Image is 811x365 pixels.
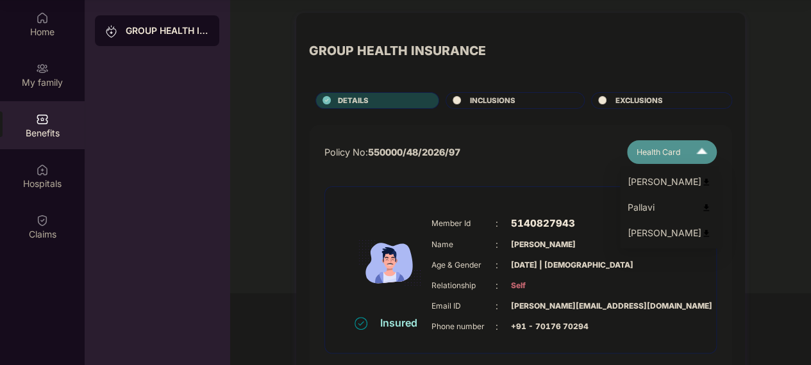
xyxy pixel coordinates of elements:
[701,177,711,186] img: svg+xml;base64,PHN2ZyB4bWxucz0iaHR0cDovL3d3dy53My5vcmcvMjAwMC9zdmciIHdpZHRoPSI0OCIgaGVpZ2h0PSI0OC...
[431,280,496,292] span: Relationship
[496,279,498,293] span: :
[105,25,118,38] img: svg+xml;base64,PHN2ZyB3aWR0aD0iMjAiIGhlaWdodD0iMjAiIHZpZXdCb3g9IjAgMCAyMCAyMCIgZmlsbD0ibm9uZSIgeG...
[701,228,711,238] img: svg+xml;base64,PHN2ZyB4bWxucz0iaHR0cDovL3d3dy53My5vcmcvMjAwMC9zdmciIHdpZHRoPSI0OCIgaGVpZ2h0PSI0OC...
[36,113,49,126] img: svg+xml;base64,PHN2ZyBpZD0iQmVuZWZpdHMiIHhtbG5zPSJodHRwOi8vd3d3LnczLm9yZy8yMDAwL3N2ZyIgd2lkdGg9Ij...
[511,259,575,272] span: [DATE] | [DEMOGRAPHIC_DATA]
[309,41,486,61] div: GROUP HEALTH INSURANCE
[431,218,496,230] span: Member Id
[469,95,515,107] span: INCLUSIONS
[637,146,681,159] span: Health Card
[431,259,496,272] span: Age & Gender
[431,239,496,251] span: Name
[36,62,49,75] img: svg+xml;base64,PHN2ZyB3aWR0aD0iMjAiIGhlaWdodD0iMjAiIHZpZXdCb3g9IjAgMCAyMCAyMCIgZmlsbD0ibm9uZSIgeG...
[36,163,49,176] img: svg+xml;base64,PHN2ZyBpZD0iSG9zcGl0YWxzIiB4bWxucz0iaHR0cDovL3d3dy53My5vcmcvMjAwMC9zdmciIHdpZHRoPS...
[126,24,209,37] div: GROUP HEALTH INSURANCE
[431,300,496,312] span: Email ID
[511,216,575,231] span: 5140827943
[511,321,575,333] span: +91 - 70176 70294
[496,320,498,334] span: :
[627,140,716,164] button: Health Card
[628,226,711,240] div: [PERSON_NAME]
[368,147,460,158] span: 550000/48/2026/97
[690,141,713,163] img: Icuh8uwCUCF+XjCZyLQsAKiDCM9HiE6CMYmKQaPGkZKaA32CAAACiQcFBJY0IsAAAAASUVORK5CYII=
[355,317,367,330] img: svg+xml;base64,PHN2ZyB4bWxucz0iaHR0cDovL3d3dy53My5vcmcvMjAwMC9zdmciIHdpZHRoPSIxNiIgaGVpZ2h0PSIxNi...
[615,95,662,107] span: EXCLUSIONS
[496,299,498,313] span: :
[36,214,49,227] img: svg+xml;base64,PHN2ZyBpZD0iQ2xhaW0iIHhtbG5zPSJodHRwOi8vd3d3LnczLm9yZy8yMDAwL3N2ZyIgd2lkdGg9IjIwIi...
[351,210,428,316] img: icon
[496,216,498,231] span: :
[338,95,369,107] span: DETAILS
[324,145,460,160] div: Policy No:
[511,280,575,292] span: Self
[496,258,498,272] span: :
[496,238,498,252] span: :
[380,316,425,329] div: Insured
[511,300,575,312] span: [PERSON_NAME][EMAIL_ADDRESS][DOMAIN_NAME]
[701,202,711,212] img: svg+xml;base64,PHN2ZyB4bWxucz0iaHR0cDovL3d3dy53My5vcmcvMjAwMC9zdmciIHdpZHRoPSI0OCIgaGVpZ2h0PSI0OC...
[431,321,496,333] span: Phone number
[36,12,49,24] img: svg+xml;base64,PHN2ZyBpZD0iSG9tZSIgeG1sbnM9Imh0dHA6Ly93d3cudzMub3JnLzIwMDAvc3ZnIiB3aWR0aD0iMjAiIG...
[628,175,711,189] div: [PERSON_NAME]
[511,239,575,251] span: [PERSON_NAME]
[628,200,711,215] div: Pallavi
